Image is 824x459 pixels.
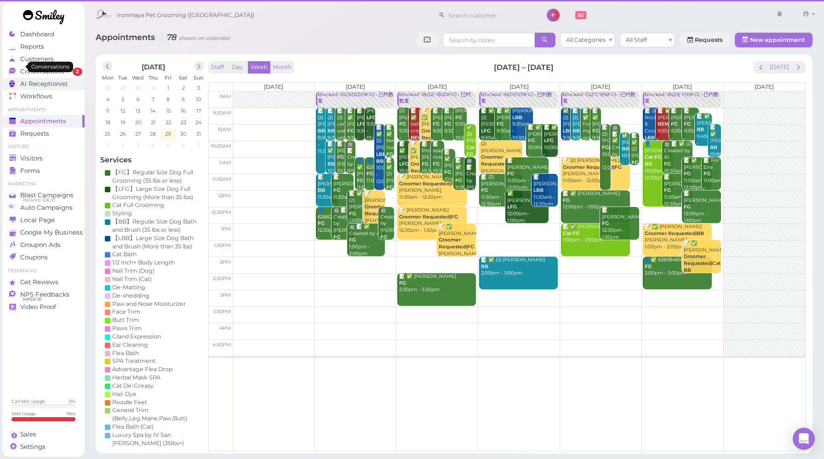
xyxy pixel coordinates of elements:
[644,257,712,277] div: 👤✅ 6263846505 2:00pm - 3:00pm
[793,428,815,450] div: Open Intercom Messenger
[399,174,466,201] div: 📝 [PERSON_NAME] [PERSON_NAME] 11:30am - 12:30pm
[2,143,85,150] li: Visitors
[327,108,336,155] div: 📝 (2) [PERSON_NAME] 9:30am - 10:30am
[349,211,356,217] b: FG
[327,141,336,188] div: 📝 ✅ [PERSON_NAME] 10:30am - 11:30am
[2,301,85,313] a: Video Proof
[119,84,126,92] span: 29
[2,90,85,103] a: Workflows
[2,152,85,165] a: Visitors
[670,108,686,148] div: 📝 [PERSON_NAME] 9:30am - 10:30am
[179,75,188,81] span: Sat
[104,130,111,138] span: 25
[2,239,85,251] a: Groupon Ads
[134,130,142,138] span: 27
[102,75,113,81] span: Mon
[2,226,85,239] a: Google My Business
[150,95,155,103] span: 7
[601,124,611,172] div: 📝 (2) 1FG1BB 10:00am - 12:00pm
[481,154,516,167] b: Groomer Requested|FG
[20,191,74,199] span: Blast Campaigns
[166,141,170,149] span: 5
[562,224,630,244] div: 📝 ✅ [PERSON_NAME] 1:00pm - 2:00pm
[444,121,451,127] b: FG
[410,108,422,162] div: 📝 ✅ bath only 9:30am - 10:30am
[645,135,655,141] b: LBB
[179,118,187,126] span: 23
[118,75,127,81] span: Tue
[100,155,206,164] h4: Services
[119,130,126,138] span: 26
[103,84,111,92] span: 28
[120,95,125,103] span: 5
[602,220,609,226] b: FG
[365,204,403,217] b: Groomer Requested|LFG
[2,40,85,53] a: Reports
[213,110,231,116] span: 9:30am
[527,124,548,165] div: 📝 ✅ [PERSON_NAME] 10:00am - 11:00am
[104,118,111,126] span: 18
[2,268,85,274] li: Feedbacks
[664,161,671,167] b: FG
[696,113,712,154] div: 📝 ✅ [PERSON_NAME] 9:40am - 10:40am
[317,207,338,247] div: 👤6268236698 12:30pm - 1:30pm
[112,201,164,209] div: Cat Full Grooming
[317,92,394,105] div: Blocked: 30(30)22(19FG) • 已约数量
[135,95,140,103] span: 6
[2,28,85,40] a: Dashboard
[194,61,204,71] button: next
[208,61,227,74] button: Staff
[563,230,579,236] b: Cat FG
[572,108,581,155] div: 📝 (2) [PERSON_NAME] 9:30am - 10:30am
[497,121,504,127] b: FG
[195,107,201,115] span: 17
[349,224,385,257] div: 🤖 📝 ✅ Created by AI 1:00pm - 2:00pm
[601,207,639,241] div: 📝 [PERSON_NAME] 12:30pm - 1:30pm
[438,224,476,271] div: 📝 ✅ [PERSON_NAME] [PERSON_NAME] 1:00pm - 2:00pm
[134,84,142,92] span: 30
[346,83,365,90] span: [DATE]
[96,32,157,42] span: Appointments
[592,108,601,155] div: 📝 ✅ [PERSON_NAME] 9:30am - 10:30am
[23,296,41,303] span: NPS® 91
[20,303,56,311] span: Video Proof
[220,93,231,99] span: 9am
[612,124,621,192] div: 🤖 📝 ✅ Created by AI 10:00am - 11:00am
[444,149,456,196] div: 📝 ✅ [PERSON_NAME] 10:45am - 11:45am
[411,135,445,141] b: BEWARE|LBB
[20,253,48,261] span: Coupons
[2,251,85,264] a: Coupons
[444,169,451,175] b: FG
[481,108,501,155] div: 📝 ✅ (2) [PERSON_NAME] 9:30am - 10:30am
[20,155,43,162] span: Visitors
[357,121,366,127] b: LFG
[673,83,692,90] span: [DATE]
[644,92,721,105] div: Blocked: 18(29) 11(19FG) • 已约数量
[337,154,344,160] b: FG
[195,118,202,126] span: 24
[2,127,85,140] a: Requests
[120,141,125,149] span: 2
[211,143,231,149] span: 10:30am
[562,108,572,155] div: ✅ (2) [PERSON_NAME] 9:30am - 10:30am
[165,75,172,81] span: Fri
[684,253,721,273] b: Groomer Requested|Cat BB
[512,115,522,120] b: LBB
[366,157,375,198] div: 👤6268220718 11:00am - 12:00pm
[23,196,56,204] span: Balance: $16.37
[20,278,58,286] span: Get Reviews
[105,95,110,103] span: 4
[180,107,187,115] span: 16
[149,84,156,92] span: 31
[481,174,522,207] div: 📝 (2) [PERSON_NAME] 11:30am - 12:30pm
[150,141,155,149] span: 4
[20,55,54,63] span: Customers
[149,130,157,138] span: 28
[399,214,458,220] b: Groomer Requested|FG
[563,197,570,203] b: FG
[428,83,447,90] span: [DATE]
[432,108,444,148] div: 📝 [PERSON_NAME] 9:30am - 10:30am
[399,121,406,127] b: FG
[380,234,387,240] b: FG
[399,108,411,148] div: (2) [PERSON_NAME] 9:30am - 10:30am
